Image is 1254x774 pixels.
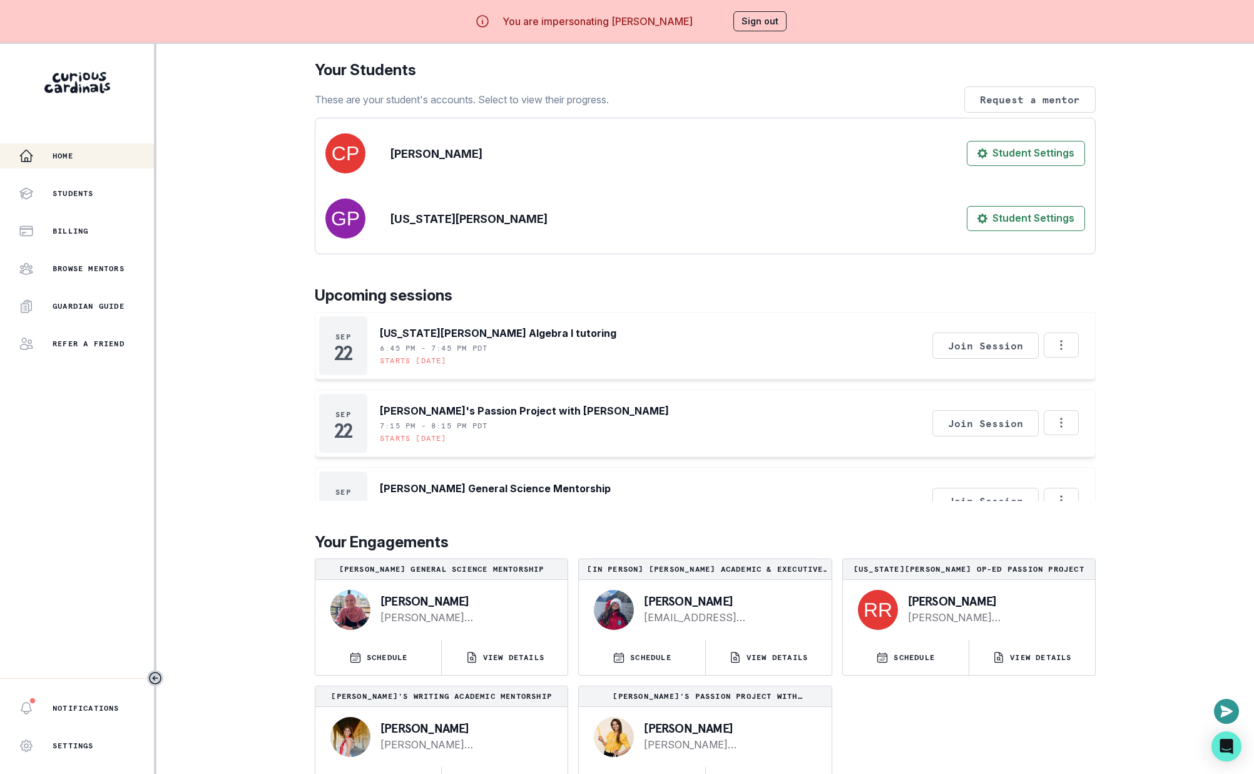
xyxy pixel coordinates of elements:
[967,206,1085,231] button: Student Settings
[483,653,544,663] p: VIEW DETAILS
[747,653,808,663] p: VIEW DETAILS
[380,722,548,735] p: [PERSON_NAME]
[932,333,1039,359] button: Join Session
[843,640,969,675] button: SCHEDULE
[380,595,548,607] p: [PERSON_NAME]
[53,703,120,713] p: Notifications
[894,653,935,663] p: SCHEDULE
[969,640,1095,675] button: VIEW DETAILS
[706,640,832,675] button: VIEW DETAILS
[380,498,487,508] p: 6:00 PM - 7:00 PM PDT
[335,487,351,497] p: Sep
[1010,653,1071,663] p: VIEW DETAILS
[858,590,898,630] img: svg
[1211,731,1241,761] div: Open Intercom Messenger
[53,226,88,236] p: Billing
[53,188,94,199] p: Students
[315,531,1096,554] p: Your Engagements
[53,301,125,311] p: Guardian Guide
[584,691,826,701] p: [PERSON_NAME]'s Passion Project with [PERSON_NAME]
[380,481,611,496] p: [PERSON_NAME] General Science Mentorship
[320,691,563,701] p: [PERSON_NAME]'s Writing Academic Mentorship
[315,59,1096,81] p: Your Students
[390,210,548,227] p: [US_STATE][PERSON_NAME]
[848,564,1090,574] p: [US_STATE][PERSON_NAME] Op-ed Passion Project
[334,347,352,359] p: 22
[644,722,811,735] p: [PERSON_NAME]
[380,610,548,625] a: [PERSON_NAME][EMAIL_ADDRESS][DOMAIN_NAME]
[644,610,811,625] a: [EMAIL_ADDRESS][DOMAIN_NAME]
[53,264,125,274] p: Browse Mentors
[964,86,1096,113] button: Request a mentor
[334,425,352,437] p: 22
[579,640,705,675] button: SCHEDULE
[1214,699,1239,724] button: Open or close messaging widget
[315,284,1096,307] p: Upcoming sessions
[44,72,110,93] img: Curious Cardinals Logo
[335,332,351,342] p: Sep
[584,564,826,574] p: [IN PERSON] [PERSON_NAME] Academic & Executive Function Mentorship
[908,595,1075,607] p: [PERSON_NAME]
[1044,333,1079,358] button: Options
[367,653,408,663] p: SCHEDULE
[380,421,487,431] p: 7:15 PM - 8:15 PM PDT
[442,640,568,675] button: VIEW DETAILS
[147,670,163,686] button: Toggle sidebar
[315,92,609,107] p: These are your student's accounts. Select to view their progress.
[315,640,441,675] button: SCHEDULE
[733,11,787,31] button: Sign out
[380,356,447,366] p: Starts [DATE]
[335,410,351,420] p: Sep
[380,403,669,418] p: [PERSON_NAME]'s Passion Project with [PERSON_NAME]
[320,564,563,574] p: [PERSON_NAME] General Science Mentorship
[908,610,1075,625] a: [PERSON_NAME][EMAIL_ADDRESS][PERSON_NAME][DOMAIN_NAME]
[1044,410,1079,435] button: Options
[53,741,94,751] p: Settings
[390,145,482,162] p: [PERSON_NAME]
[325,133,365,173] img: svg
[967,141,1085,166] button: Student Settings
[630,653,671,663] p: SCHEDULE
[502,14,693,29] p: You are impersonating [PERSON_NAME]
[644,595,811,607] p: [PERSON_NAME]
[53,151,73,161] p: Home
[53,339,125,349] p: Refer a friend
[325,199,365,239] img: svg
[380,737,548,752] a: [PERSON_NAME][EMAIL_ADDRESS][DOMAIN_NAME]
[380,343,487,353] p: 6:45 PM - 7:45 PM PDT
[1044,488,1079,513] button: Options
[932,410,1039,436] button: Join Session
[380,326,616,341] p: [US_STATE][PERSON_NAME] Algebra I tutoring
[932,488,1039,514] button: Join Session
[380,433,447,443] p: Starts [DATE]
[644,737,811,752] a: [PERSON_NAME][EMAIL_ADDRESS][DOMAIN_NAME]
